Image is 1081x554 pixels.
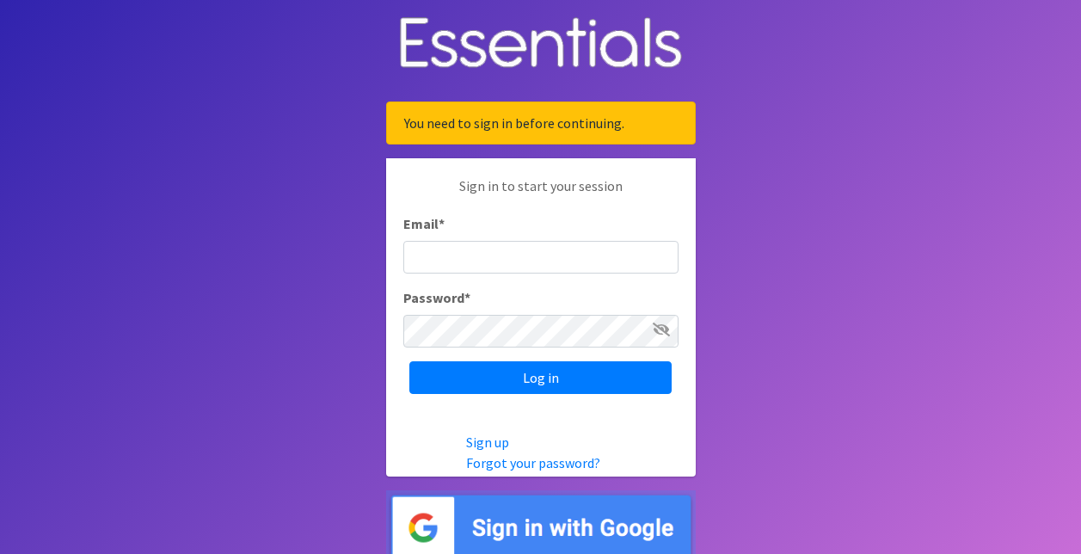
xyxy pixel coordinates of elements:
label: Email [403,213,445,234]
div: You need to sign in before continuing. [386,102,696,145]
abbr: required [464,289,470,306]
input: Log in [409,361,672,394]
a: Sign up [466,434,509,451]
abbr: required [439,215,445,232]
p: Sign in to start your session [403,175,679,213]
label: Password [403,287,470,308]
a: Forgot your password? [466,454,600,471]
